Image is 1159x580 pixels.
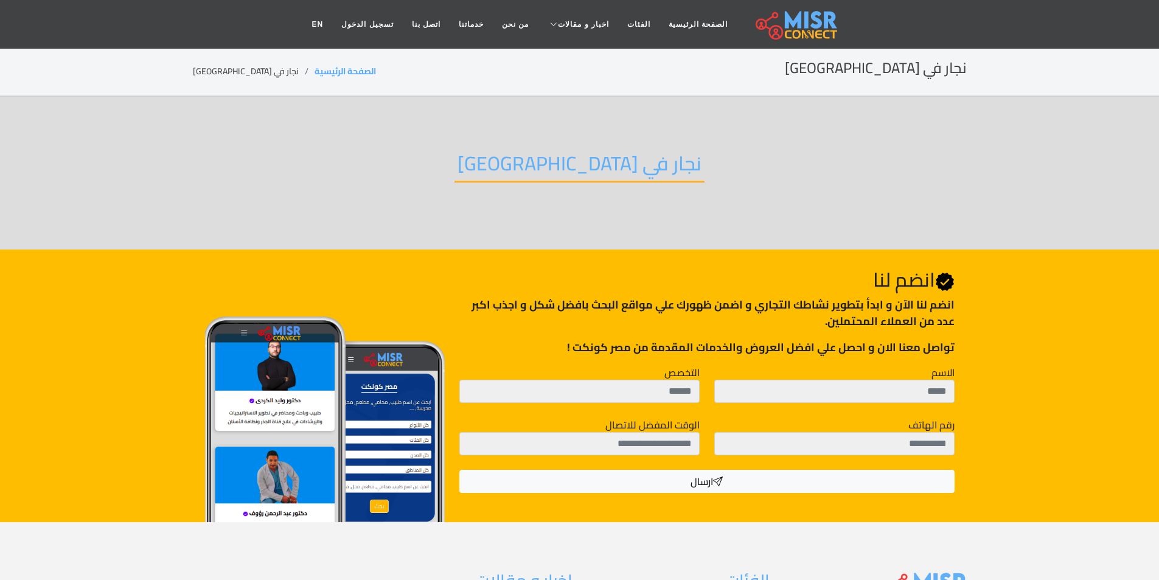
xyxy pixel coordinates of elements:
a: اتصل بنا [403,13,450,36]
a: الصفحة الرئيسية [660,13,737,36]
label: الاسم [931,365,955,380]
h2: نجار في [GEOGRAPHIC_DATA] [454,152,705,183]
label: التخصص [664,365,700,380]
a: الصفحة الرئيسية [315,63,376,79]
button: ارسال [459,470,954,493]
h2: انضم لنا [459,268,954,292]
a: الفئات [618,13,660,36]
a: تسجيل الدخول [332,13,402,36]
label: الوقت المفضل للاتصال [605,418,700,432]
span: اخبار و مقالات [558,19,609,30]
svg: Verified account [935,272,955,292]
img: Join Misr Connect [205,316,445,541]
p: تواصل معنا الان و احصل علي افضل العروض والخدمات المقدمة من مصر كونكت ! [459,339,954,355]
a: خدماتنا [450,13,493,36]
label: رقم الهاتف [908,418,955,432]
p: انضم لنا اﻵن و ابدأ بتطوير نشاطك التجاري و اضمن ظهورك علي مواقع البحث بافضل شكل و اجذب اكبر عدد م... [459,296,954,329]
a: اخبار و مقالات [538,13,618,36]
a: من نحن [493,13,538,36]
li: نجار في [GEOGRAPHIC_DATA] [193,65,315,78]
h2: نجار في [GEOGRAPHIC_DATA] [785,60,967,77]
a: EN [303,13,333,36]
img: main.misr_connect [756,9,837,40]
